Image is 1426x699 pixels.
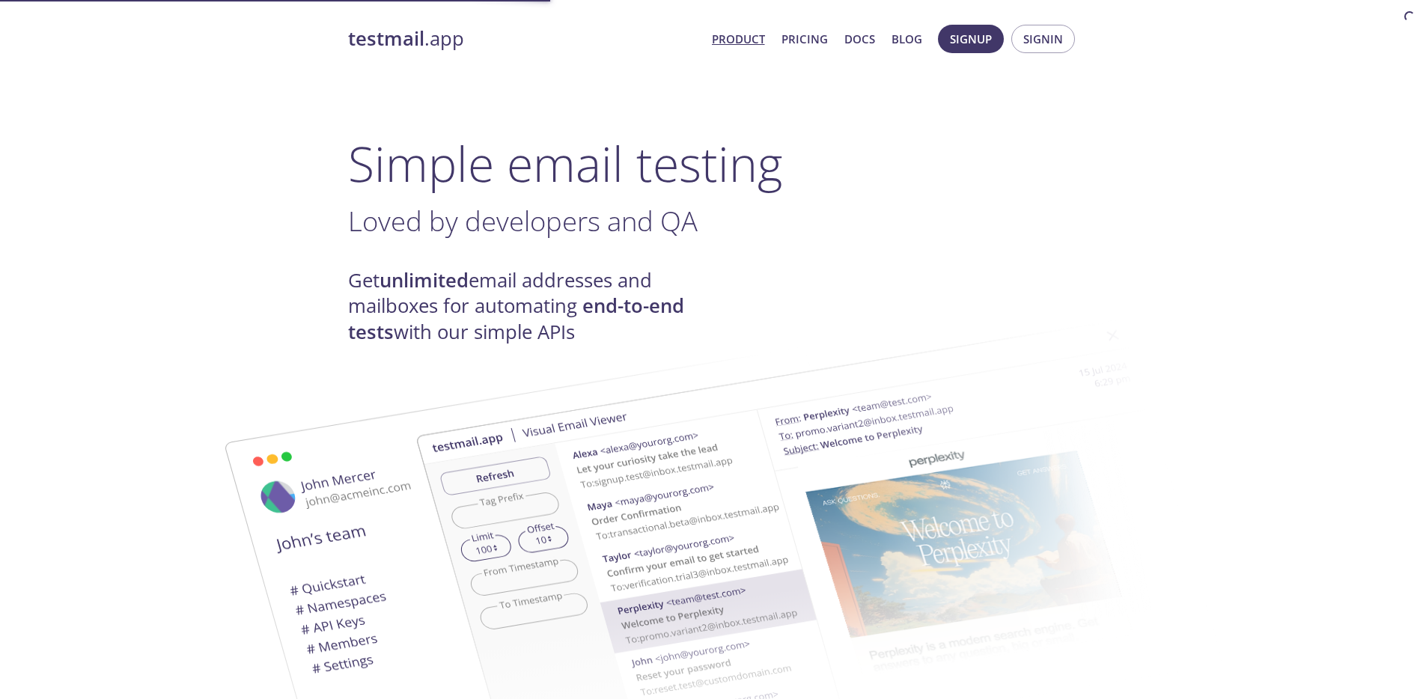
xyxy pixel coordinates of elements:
[348,293,684,344] strong: end-to-end tests
[348,26,700,52] a: testmail.app
[348,25,424,52] strong: testmail
[892,29,922,49] a: Blog
[712,29,765,49] a: Product
[781,29,828,49] a: Pricing
[938,25,1004,53] button: Signup
[380,267,469,293] strong: unlimited
[348,135,1079,192] h1: Simple email testing
[950,29,992,49] span: Signup
[1011,25,1075,53] button: Signin
[348,202,698,239] span: Loved by developers and QA
[844,29,875,49] a: Docs
[1023,29,1063,49] span: Signin
[348,268,713,345] h4: Get email addresses and mailboxes for automating with our simple APIs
